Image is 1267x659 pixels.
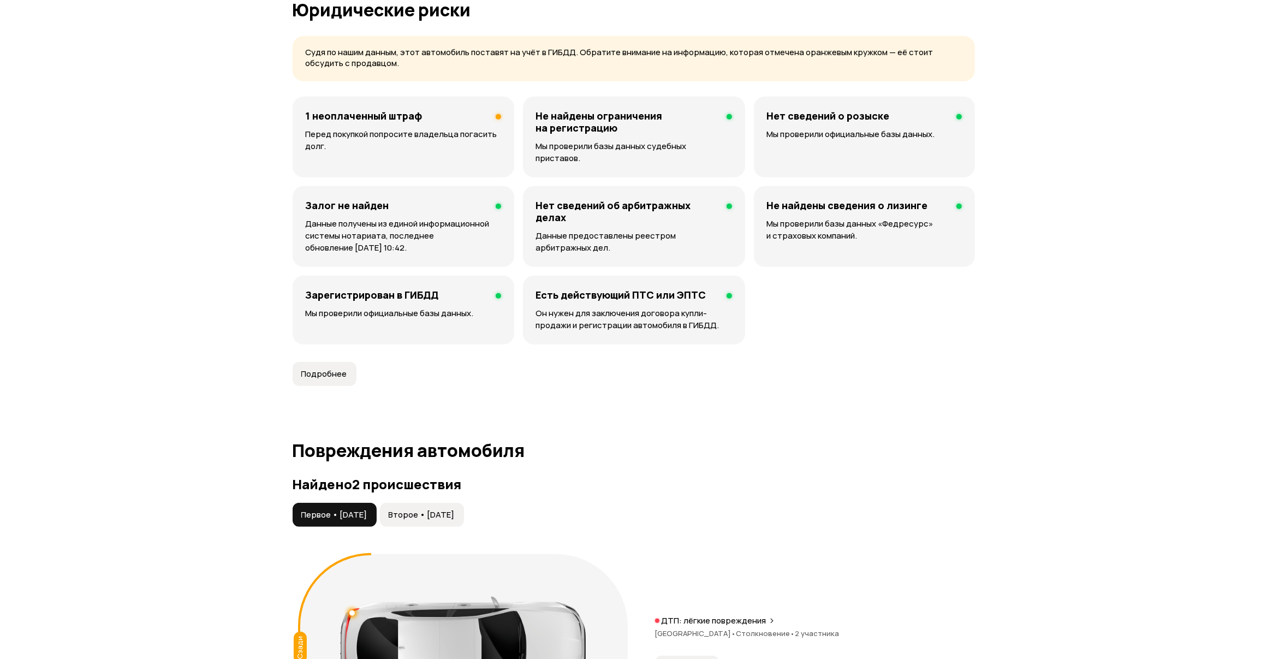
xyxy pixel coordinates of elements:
h4: Зарегистрирован в ГИБДД [306,289,439,301]
h4: Залог не найден [306,199,389,211]
span: 2 участника [795,628,840,638]
p: Данные предоставлены реестром арбитражных дел. [536,230,732,254]
h4: Не найдены сведения о лизинге [767,199,928,211]
p: Мы проверили базы данных судебных приставов. [536,140,732,164]
span: Первое • [DATE] [301,509,367,520]
span: Столкновение [736,628,795,638]
span: • [790,628,795,638]
h3: Найдено 2 происшествия [293,477,975,492]
h4: 1 неоплаченный штраф [306,110,423,122]
button: Второе • [DATE] [380,503,464,527]
h4: Не найдены ограничения на регистрацию [536,110,718,134]
span: Подробнее [301,369,347,379]
h1: Повреждения автомобиля [293,441,975,460]
span: [GEOGRAPHIC_DATA] [655,628,736,638]
button: Первое • [DATE] [293,503,377,527]
p: Мы проверили официальные базы данных. [767,128,962,140]
p: ДТП: лёгкие повреждения [662,615,766,626]
button: Подробнее [293,362,356,386]
h4: Нет сведений о розыске [767,110,890,122]
p: Данные получены из единой информационной системы нотариата, последнее обновление [DATE] 10:42. [306,218,501,254]
span: Второе • [DATE] [389,509,455,520]
span: • [731,628,736,638]
h4: Нет сведений об арбитражных делах [536,199,718,223]
h4: Есть действующий ПТС или ЭПТС [536,289,706,301]
p: Мы проверили базы данных «Федресурс» и страховых компаний. [767,218,962,242]
p: Он нужен для заключения договора купли-продажи и регистрации автомобиля в ГИБДД. [536,307,732,331]
p: Судя по нашим данным, этот автомобиль поставят на учёт в ГИБДД. Обратите внимание на информацию, ... [306,47,962,69]
p: Мы проверили официальные базы данных. [306,307,501,319]
p: Перед покупкой попросите владельца погасить долг. [306,128,501,152]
